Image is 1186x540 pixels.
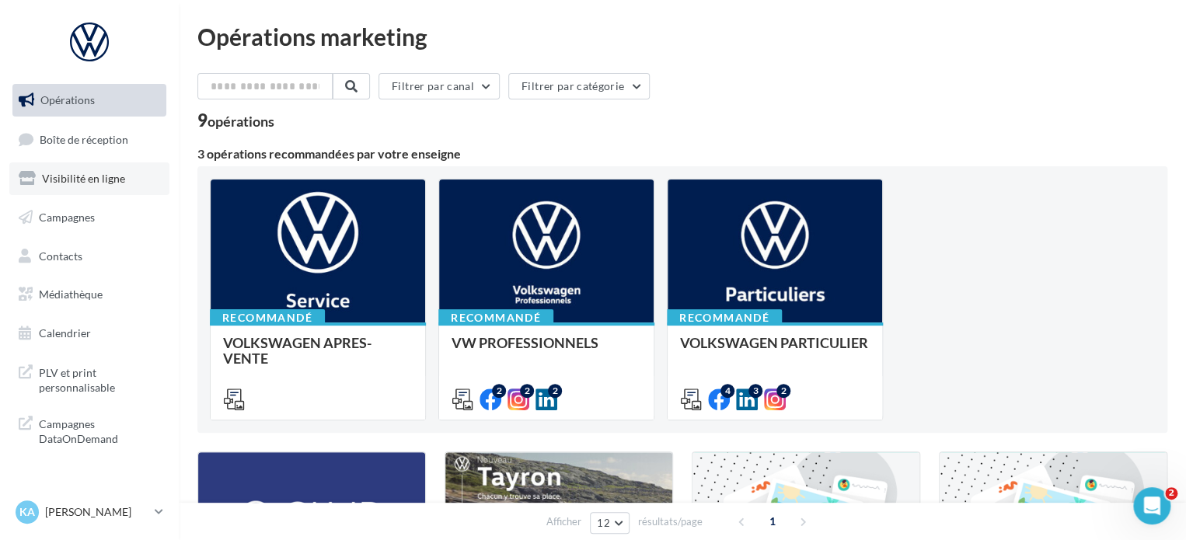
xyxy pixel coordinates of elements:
[39,362,160,395] span: PLV et print personnalisable
[9,278,169,311] a: Médiathèque
[638,514,703,529] span: résultats/page
[548,384,562,398] div: 2
[208,114,274,128] div: opérations
[197,112,274,129] div: 9
[197,25,1167,48] div: Opérations marketing
[760,509,785,534] span: 1
[546,514,581,529] span: Afficher
[680,334,868,351] span: VOLKSWAGEN PARTICULIER
[39,326,91,340] span: Calendrier
[39,287,103,301] span: Médiathèque
[9,123,169,156] a: Boîte de réception
[452,334,598,351] span: VW PROFESSIONNELS
[9,356,169,402] a: PLV et print personnalisable
[597,517,610,529] span: 12
[197,148,1167,160] div: 3 opérations recommandées par votre enseigne
[40,93,95,106] span: Opérations
[520,384,534,398] div: 2
[508,73,650,99] button: Filtrer par catégorie
[210,309,325,326] div: Recommandé
[39,249,82,262] span: Contacts
[12,497,166,527] a: KA [PERSON_NAME]
[39,211,95,224] span: Campagnes
[1165,487,1177,500] span: 2
[748,384,762,398] div: 3
[378,73,500,99] button: Filtrer par canal
[9,407,169,453] a: Campagnes DataOnDemand
[720,384,734,398] div: 4
[42,172,125,185] span: Visibilité en ligne
[492,384,506,398] div: 2
[438,309,553,326] div: Recommandé
[9,201,169,234] a: Campagnes
[590,512,630,534] button: 12
[9,317,169,350] a: Calendrier
[19,504,35,520] span: KA
[776,384,790,398] div: 2
[39,413,160,447] span: Campagnes DataOnDemand
[40,132,128,145] span: Boîte de réception
[1133,487,1170,524] iframe: Intercom live chat
[45,504,148,520] p: [PERSON_NAME]
[667,309,782,326] div: Recommandé
[9,240,169,273] a: Contacts
[9,162,169,195] a: Visibilité en ligne
[9,84,169,117] a: Opérations
[223,334,371,367] span: VOLKSWAGEN APRES-VENTE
